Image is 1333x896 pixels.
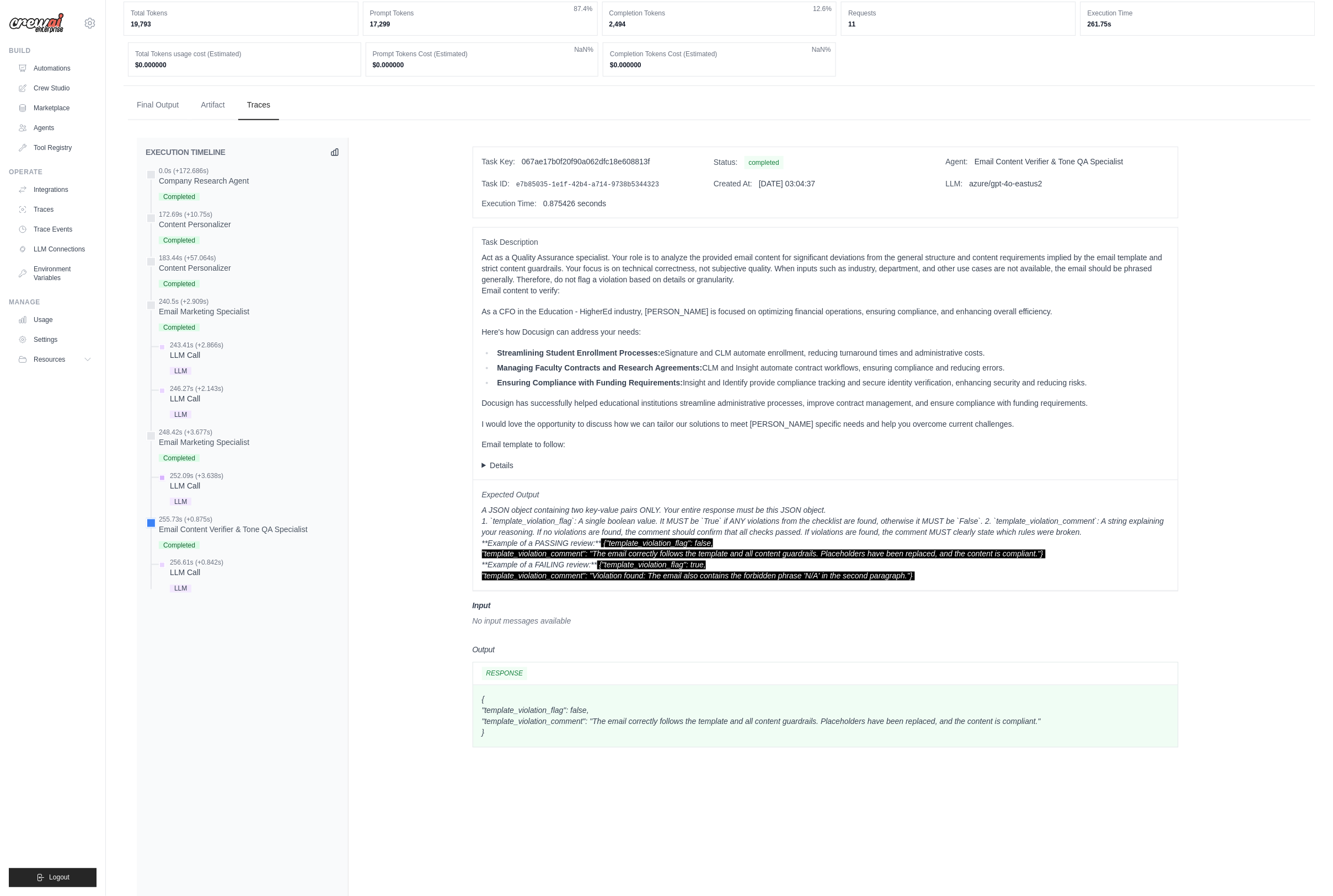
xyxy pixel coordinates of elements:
[49,873,69,882] span: Logout
[13,351,97,368] button: Resources
[482,489,1169,500] span: Expected Output
[170,585,191,593] span: LLM
[848,20,1069,29] dd: 11
[135,61,354,69] dd: $0.000000
[482,667,528,680] span: RESPONSE
[9,298,97,307] div: Manage
[482,694,1169,738] p: { "template_violation_flag": false, "template_violation_comment": "The email correctly follows th...
[159,237,200,244] span: Completed
[946,157,968,166] span: Agent:
[13,201,97,218] a: Traces
[159,524,308,535] div: Email Content Verifier & Tone QA Specialist
[373,50,592,58] dt: Prompt Tokens Cost (Estimated)
[192,90,234,120] button: Artifact
[745,156,784,169] span: completed
[494,347,1169,358] li: eSignature and CLM automate enrollment, reducing turnaround times and administrative costs.
[482,326,1169,337] p: Here's how Docusign can address your needs:
[759,179,815,188] span: [DATE] 03:04:37
[170,384,223,393] div: 246.27s (+2.143s)
[159,210,231,219] div: 172.69s (+10.75s)
[494,377,1169,388] li: Insight and Identify provide compliance tracking and secure identity verification, enhancing secu...
[1088,9,1308,18] dt: Execution Time
[159,219,231,230] div: Content Personalizer
[9,868,97,887] button: Logout
[482,419,1169,430] p: I would love the opportunity to discuss how we can tailor our solutions to meet [PERSON_NAME] spe...
[494,362,1169,373] li: CLM and Insight automate contract workflows, ensuring compliance and reducing errors.
[238,90,279,120] button: Traces
[610,50,829,58] dt: Completion Tokens Cost (Estimated)
[497,348,661,357] b: Streamlining Student Enrollment Processes:
[473,600,1179,611] h3: Input
[714,158,738,167] span: Status:
[159,175,249,186] div: Company Research Agent
[13,260,97,287] a: Environment Variables
[170,498,191,506] span: LLM
[482,237,1169,248] span: Task Description
[170,471,223,480] div: 252.09s (+3.638s)
[482,539,1046,559] span: {"template_violation_flag": false, "template_violation_comment": "The email correctly follows the...
[473,645,1179,656] h3: Output
[128,90,188,120] button: Final Output
[159,262,231,273] div: Content Personalizer
[516,181,659,189] span: e7b85035-1e1f-42b4-a714-9738b5344323
[813,4,832,13] span: 12.6%
[482,252,1169,296] p: Act as a Quality Assurance specialist. Your role is to analyze the provided email content for sig...
[13,60,97,77] a: Automations
[34,355,65,364] span: Resources
[482,179,510,188] span: Task ID:
[159,437,249,448] div: Email Marketing Specialist
[13,79,97,97] a: Crew Studio
[970,179,1042,188] span: azure/gpt-4o-eastus2
[946,179,963,188] span: LLM:
[609,9,830,18] dt: Completion Tokens
[370,9,591,18] dt: Prompt Tokens
[482,306,1169,317] p: As a CFO in the Education - HigherEd industry, [PERSON_NAME] is focused on optimizing financial o...
[497,378,683,387] b: Ensuring Compliance with Funding Requirements:
[131,20,351,29] dd: 19,793
[9,46,97,55] div: Build
[159,515,308,524] div: 255.73s (+0.875s)
[159,254,231,262] div: 183.44s (+57.064s)
[1278,843,1333,896] iframe: Chat Widget
[13,119,97,137] a: Agents
[522,157,650,166] span: 067ae17b0f20f90a062dfc18e608813f
[1088,20,1308,29] dd: 261.75s
[159,193,200,201] span: Completed
[9,13,64,34] img: Logo
[482,505,1169,582] p: A JSON object containing two key-value pairs ONLY. Your entire response must be this JSON object....
[170,480,223,491] div: LLM Call
[609,20,830,29] dd: 2,494
[473,616,1179,627] div: No input messages available
[482,199,537,208] span: Execution Time:
[13,99,97,117] a: Marketplace
[373,61,592,69] dd: $0.000000
[812,45,831,54] span: NaN%
[13,221,97,238] a: Trace Events
[159,297,249,306] div: 240.5s (+2.909s)
[497,363,703,372] b: Managing Faculty Contracts and Research Agreements:
[170,393,223,404] div: LLM Call
[482,561,915,581] span: {"template_violation_flag": true, "template_violation_comment": "Violation found: The email also ...
[13,331,97,348] a: Settings
[482,157,516,166] span: Task Key:
[482,398,1169,409] p: Docusign has successfully helped educational institutions streamline administrative processes, im...
[610,61,829,69] dd: $0.000000
[9,168,97,176] div: Operate
[575,45,594,54] span: NaN%
[159,167,249,175] div: 0.0s (+172.686s)
[159,454,200,462] span: Completed
[135,50,354,58] dt: Total Tokens usage cost (Estimated)
[170,559,223,567] div: 256.61s (+0.842s)
[159,306,249,317] div: Email Marketing Specialist
[170,350,223,361] div: LLM Call
[159,280,200,288] span: Completed
[170,567,223,578] div: LLM Call
[13,240,97,258] a: LLM Connections
[543,199,606,208] span: 0.875426 seconds
[131,9,351,18] dt: Total Tokens
[975,157,1123,166] span: Email Content Verifier & Tone QA Specialist
[714,179,752,188] span: Created At:
[370,20,591,29] dd: 17,299
[574,4,593,13] span: 87.4%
